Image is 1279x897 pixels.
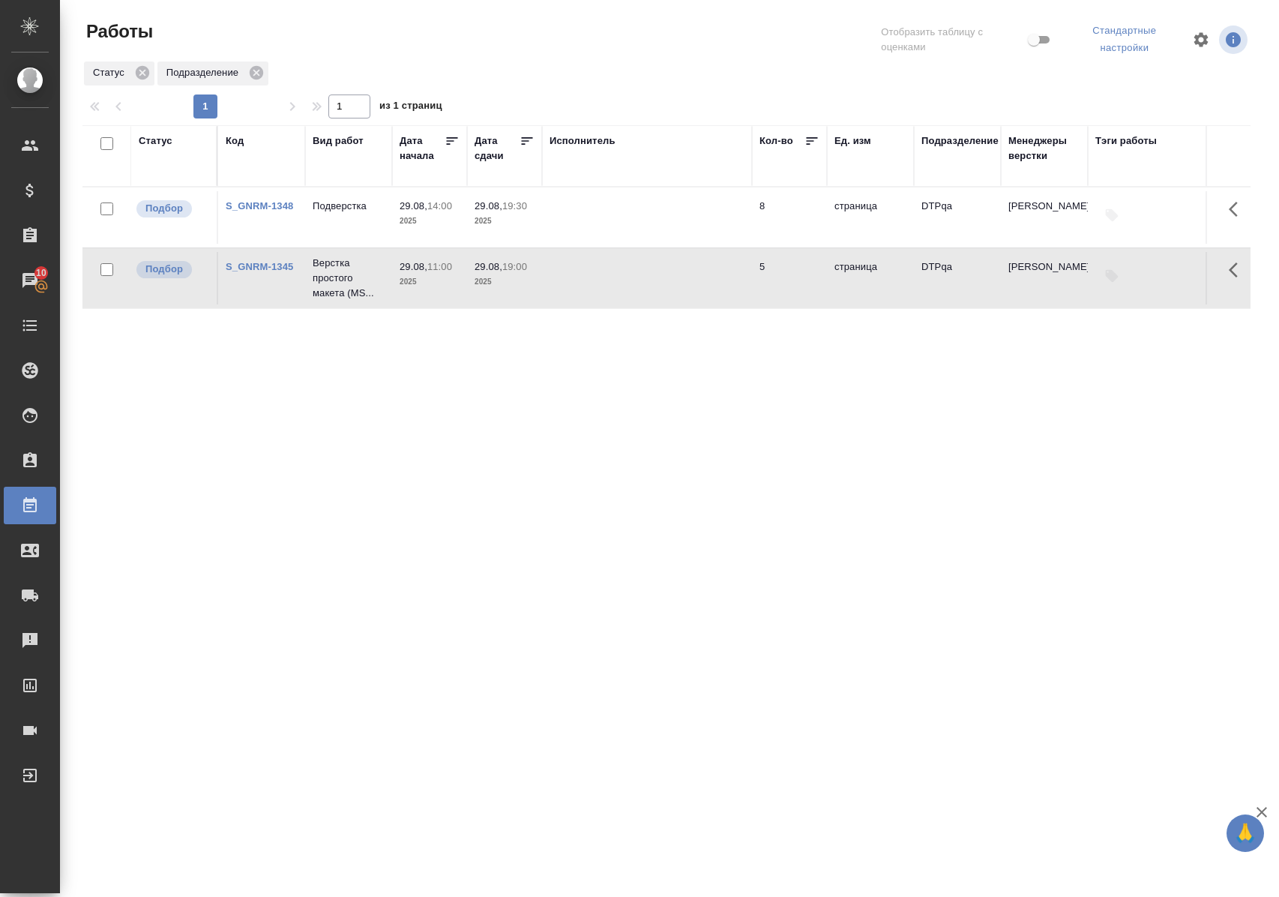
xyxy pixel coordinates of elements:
[550,133,616,148] div: Исполнитель
[1220,252,1256,288] button: Здесь прячутся важные кнопки
[400,133,445,163] div: Дата начала
[475,261,502,272] p: 29.08,
[1008,133,1080,163] div: Менеджеры верстки
[226,261,293,272] a: S_GNRM-1345
[379,97,442,118] span: из 1 страниц
[157,61,268,85] div: Подразделение
[1219,25,1251,54] span: Посмотреть информацию
[1183,22,1219,58] span: Настроить таблицу
[27,265,55,280] span: 10
[145,262,183,277] p: Подбор
[166,65,244,80] p: Подразделение
[827,252,914,304] td: страница
[502,261,527,272] p: 19:00
[139,133,172,148] div: Статус
[313,199,385,214] p: Подверстка
[313,256,385,301] p: Верстка простого макета (MS...
[827,191,914,244] td: страница
[1095,259,1128,292] button: Добавить тэги
[881,25,1024,55] span: Отобразить таблицу с оценками
[145,201,183,216] p: Подбор
[752,191,827,244] td: 8
[475,214,535,229] p: 2025
[226,200,293,211] a: S_GNRM-1348
[914,252,1001,304] td: DTPqa
[313,133,364,148] div: Вид работ
[921,133,999,148] div: Подразделение
[4,262,56,299] a: 10
[400,274,460,289] p: 2025
[1095,199,1128,232] button: Добавить тэги
[759,133,793,148] div: Кол-во
[1066,19,1183,60] div: split button
[93,65,130,80] p: Статус
[914,191,1001,244] td: DTPqa
[475,200,502,211] p: 29.08,
[1220,191,1256,227] button: Здесь прячутся важные кнопки
[475,274,535,289] p: 2025
[400,214,460,229] p: 2025
[135,199,209,219] div: Можно подбирать исполнителей
[135,259,209,280] div: Можно подбирать исполнителей
[84,61,154,85] div: Статус
[1095,133,1157,148] div: Тэги работы
[82,19,153,43] span: Работы
[400,200,427,211] p: 29.08,
[1008,259,1080,274] p: [PERSON_NAME]
[1227,814,1264,852] button: 🙏
[226,133,244,148] div: Код
[502,200,527,211] p: 19:30
[427,200,452,211] p: 14:00
[1233,817,1258,849] span: 🙏
[752,252,827,304] td: 5
[834,133,871,148] div: Ед. изм
[400,261,427,272] p: 29.08,
[1008,199,1080,214] p: [PERSON_NAME]
[427,261,452,272] p: 11:00
[475,133,520,163] div: Дата сдачи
